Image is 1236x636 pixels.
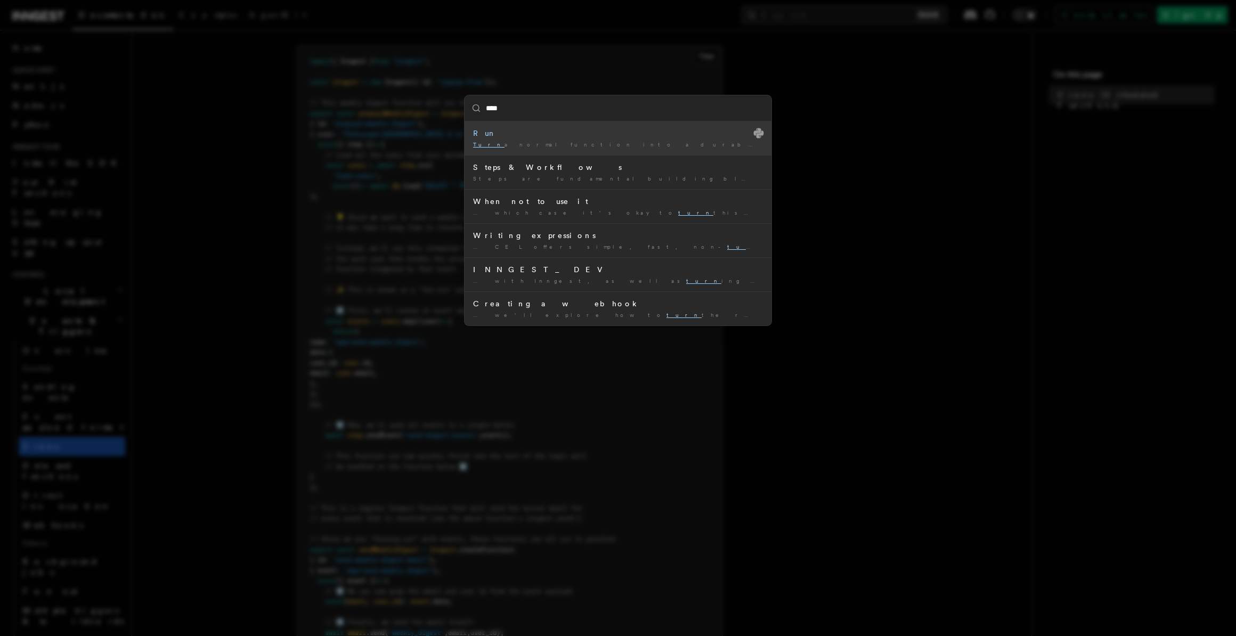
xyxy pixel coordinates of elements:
[473,141,763,149] div: a normal function into a durable function. Any function …
[473,209,763,217] div: … which case it's okay to this rule off.
[473,298,763,309] div: Creating a webhook
[473,277,763,285] div: … with Inngest, as well as ing off signature verification in …
[473,141,505,148] mark: Turn
[473,264,763,275] div: INNGEST_DEV
[473,196,763,207] div: When not to use it
[473,162,763,173] div: Steps & Workflows
[473,230,763,241] div: Writing expressions
[666,312,702,318] mark: turn
[473,311,763,319] div: … we'll explore how to the request payload into …
[473,128,763,138] div: Run
[686,278,721,284] mark: turn
[678,209,713,216] mark: turn
[473,175,763,183] div: Steps are fundamental building blocks of Inngest, ing your Inngest …
[473,243,763,251] div: … CEL offers simple, fast, non- ng complete expressions. It allows …
[727,243,762,250] mark: turi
